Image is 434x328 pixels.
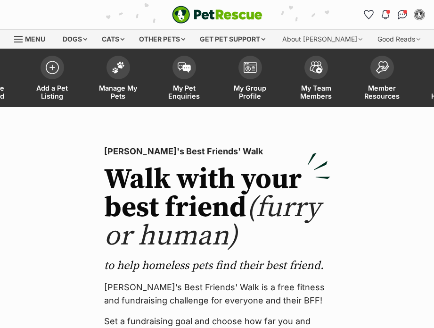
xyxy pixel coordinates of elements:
img: member-resources-icon-8e73f808a243e03378d46382f2149f9095a855e16c252ad45f914b54edf8863c.svg [376,61,389,74]
a: Manage My Pets [85,51,151,107]
span: Member Resources [361,84,403,100]
img: add-pet-listing-icon-0afa8454b4691262ce3f59096e99ab1cd57d4a30225e0717b998d2c9b9846f56.svg [46,61,59,74]
ul: Account quick links [361,7,427,22]
a: Menu [14,30,52,47]
a: Add a Pet Listing [19,51,85,107]
img: Gilgandra Shire Council profile pic [415,10,424,19]
h2: Walk with your best friend [104,166,330,251]
a: Member Resources [349,51,415,107]
span: (furry or human) [104,190,320,254]
div: Cats [95,30,131,49]
a: My Group Profile [217,51,283,107]
span: My Team Members [295,84,337,100]
img: manage-my-pets-icon-02211641906a0b7f246fdf0571729dbe1e7629f14944591b6c1af311fb30b64b.svg [112,61,125,74]
a: Conversations [395,7,410,22]
div: Dogs [56,30,94,49]
img: group-profile-icon-3fa3cf56718a62981997c0bc7e787c4b2cf8bcc04b72c1350f741eb67cf2f40e.svg [244,62,257,73]
button: My account [412,7,427,22]
img: logo-e224e6f780fb5917bec1dbf3a21bbac754714ae5b6737aabdf751b685950b380.svg [172,6,262,24]
a: My Team Members [283,51,349,107]
a: My Pet Enquiries [151,51,217,107]
a: Favourites [361,7,376,22]
span: Manage My Pets [97,84,139,100]
img: chat-41dd97257d64d25036548639549fe6c8038ab92f7586957e7f3b1b290dea8141.svg [398,10,408,19]
p: [PERSON_NAME]’s Best Friends' Walk is a free fitness and fundraising challenge for everyone and t... [104,281,330,307]
p: [PERSON_NAME]'s Best Friends' Walk [104,145,330,158]
button: Notifications [378,7,393,22]
span: Add a Pet Listing [31,84,74,100]
img: team-members-icon-5396bd8760b3fe7c0b43da4ab00e1e3bb1a5d9ba89233759b79545d2d3fc5d0d.svg [310,61,323,74]
img: notifications-46538b983faf8c2785f20acdc204bb7945ddae34d4c08c2a6579f10ce5e182be.svg [382,10,389,19]
span: My Group Profile [229,84,271,100]
div: Get pet support [193,30,272,49]
span: My Pet Enquiries [163,84,205,100]
a: PetRescue [172,6,262,24]
div: Good Reads [371,30,427,49]
span: Menu [25,35,45,43]
img: pet-enquiries-icon-7e3ad2cf08bfb03b45e93fb7055b45f3efa6380592205ae92323e6603595dc1f.svg [178,62,191,73]
div: Other pets [132,30,192,49]
div: About [PERSON_NAME] [276,30,369,49]
p: to help homeless pets find their best friend. [104,258,330,273]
